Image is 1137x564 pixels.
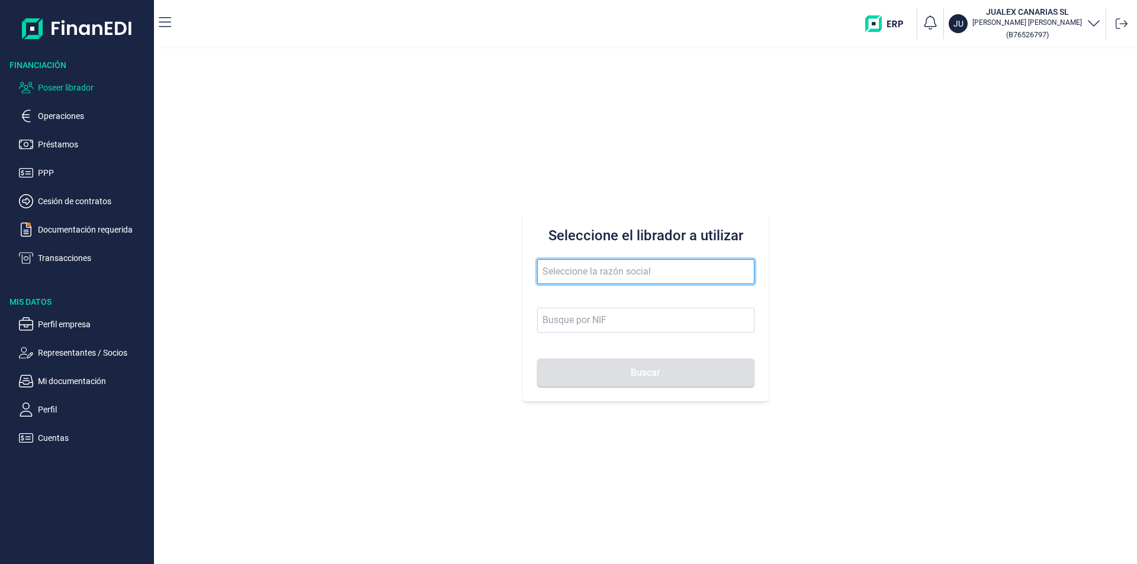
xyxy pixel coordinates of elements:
[38,346,149,360] p: Representantes / Socios
[1006,30,1049,39] small: Copiar cif
[19,166,149,180] button: PPP
[38,402,149,417] p: Perfil
[537,359,754,387] button: Buscar
[19,346,149,360] button: Representantes / Socios
[19,109,149,123] button: Operaciones
[22,9,133,47] img: Logo de aplicación
[38,109,149,123] p: Operaciones
[19,251,149,265] button: Transacciones
[537,259,754,284] input: Seleccione la razón social
[38,80,149,95] p: Poseer librador
[19,137,149,152] button: Préstamos
[19,374,149,388] button: Mi documentación
[19,402,149,417] button: Perfil
[537,226,754,245] h3: Seleccione el librador a utilizar
[631,368,660,377] span: Buscar
[38,431,149,445] p: Cuentas
[953,18,963,30] p: JU
[19,80,149,95] button: Poseer librador
[38,374,149,388] p: Mi documentación
[38,137,149,152] p: Préstamos
[38,194,149,208] p: Cesión de contratos
[19,223,149,237] button: Documentación requerida
[38,223,149,237] p: Documentación requerida
[865,15,912,32] img: erp
[949,6,1101,41] button: JUJUALEX CANARIAS SL[PERSON_NAME] [PERSON_NAME](B76526797)
[38,251,149,265] p: Transacciones
[972,6,1082,18] h3: JUALEX CANARIAS SL
[19,194,149,208] button: Cesión de contratos
[19,431,149,445] button: Cuentas
[38,166,149,180] p: PPP
[972,18,1082,27] p: [PERSON_NAME] [PERSON_NAME]
[19,317,149,331] button: Perfil empresa
[38,317,149,331] p: Perfil empresa
[537,308,754,333] input: Busque por NIF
